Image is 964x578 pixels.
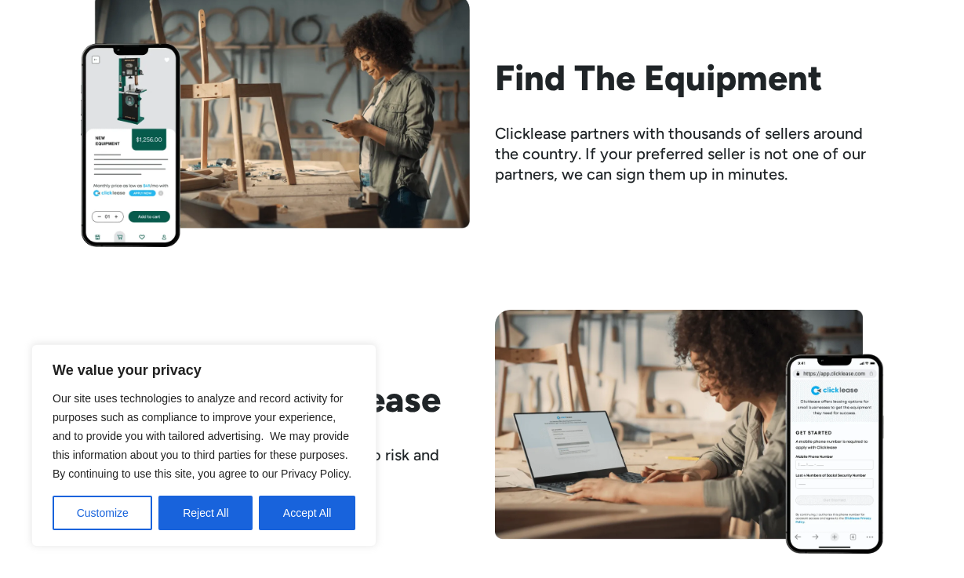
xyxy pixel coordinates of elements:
button: Accept All [259,496,355,530]
button: Reject All [158,496,253,530]
span: Our site uses technologies to analyze and record activity for purposes such as compliance to impr... [53,392,351,480]
button: Customize [53,496,152,530]
div: We value your privacy [31,344,377,547]
img: Woman filling out clicklease get started form on her computer [495,310,884,554]
p: We value your privacy [53,361,355,380]
h2: Find The Equipment [495,57,884,98]
div: Clicklease partners with thousands of sellers around the country. If your preferred seller is not... [495,123,884,184]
